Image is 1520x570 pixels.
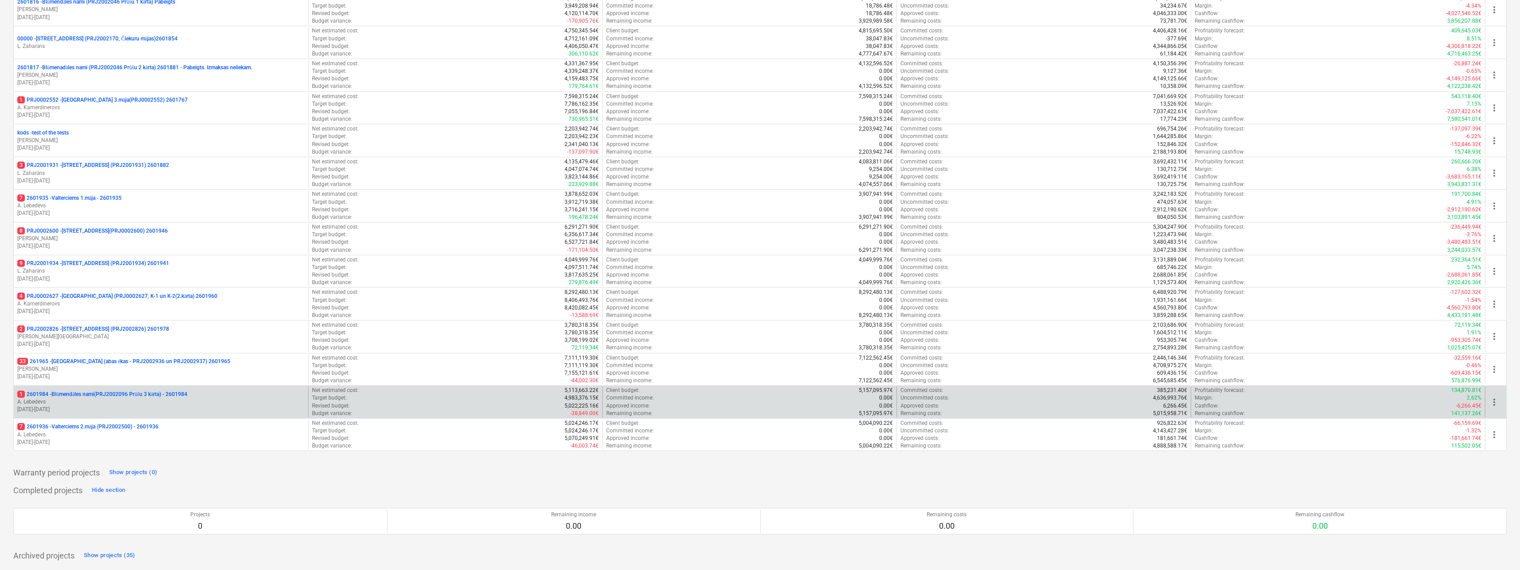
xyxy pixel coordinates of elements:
[900,115,942,123] p: Remaining costs :
[565,206,599,214] p: 3,716,241.15€
[606,75,650,83] p: Approved income :
[17,308,304,315] p: [DATE] - [DATE]
[900,133,949,140] p: Uncommitted costs :
[1489,70,1500,80] span: more_vert
[1195,2,1213,10] p: Margin :
[1153,190,1187,198] p: 3,242,183.52€
[17,325,25,332] span: 2
[565,190,599,198] p: 3,878,652.03€
[606,141,650,148] p: Approved income :
[17,267,304,275] p: L. Zaharāns
[17,260,304,282] div: 9PRJ2001934 -[STREET_ADDRESS] (PRJ2001934) 2601941L. Zaharāns[DATE]-[DATE]
[900,190,943,198] p: Committed costs :
[859,50,893,58] p: 4,777,647.67€
[1467,35,1481,43] p: 8.51%
[606,214,652,221] p: Remaining income :
[565,141,599,148] p: 2,341,040.13€
[1153,43,1187,50] p: 4,344,866.05€
[17,35,178,43] p: 00000 - [STREET_ADDRESS] (PRJ2002170, Čiekuru mājas)2601854
[17,275,304,283] p: [DATE] - [DATE]
[606,198,654,206] p: Committed income :
[1489,168,1500,178] span: more_vert
[1446,43,1481,50] p: -4,306,818.22€
[606,60,640,67] p: Client budget :
[606,158,640,166] p: Client budget :
[17,71,304,79] p: [PERSON_NAME]
[1195,27,1245,35] p: Profitability forecast :
[1476,527,1520,570] iframe: Chat Widget
[1489,135,1500,146] span: more_vert
[606,173,650,181] p: Approved income :
[82,549,138,563] button: Show projects (35)
[17,162,304,184] div: 3PRJ2001931 -[STREET_ADDRESS] (PRJ2001931) 2601882L. Zaharāns[DATE]-[DATE]
[1467,198,1481,206] p: 4.91%
[1153,133,1187,140] p: 1,644,285.86€
[1195,67,1213,75] p: Margin :
[1446,108,1481,115] p: -7,037,422.61€
[606,108,650,115] p: Approved income :
[606,115,652,123] p: Remaining income :
[17,300,304,308] p: A. Kamerdinerovs
[1451,27,1481,35] p: 409,645.03€
[569,214,599,221] p: 196,478.24€
[17,79,304,87] p: [DATE] - [DATE]
[1453,60,1481,67] p: -26,887.24€
[1163,67,1187,75] p: 9,127.36€
[900,27,943,35] p: Committed costs :
[1489,299,1500,309] span: more_vert
[312,108,350,115] p: Revised budget :
[1157,141,1187,148] p: 152,846.32€
[1450,141,1481,148] p: -152,846.32€
[312,93,359,100] p: Net estimated cost :
[900,43,939,50] p: Approved costs :
[1465,133,1481,140] p: -6.22%
[312,43,350,50] p: Revised budget :
[312,17,352,25] p: Budget variance :
[1489,397,1500,408] span: more_vert
[1447,181,1481,188] p: 3,943,831.31€
[1195,148,1245,156] p: Remaining cashflow :
[17,431,304,439] p: A. Lebedevs
[1157,125,1187,133] p: 696,754.26€
[17,6,304,13] p: [PERSON_NAME]
[1160,100,1187,108] p: 13,526.92€
[17,14,304,21] p: [DATE] - [DATE]
[1489,429,1500,440] span: more_vert
[17,340,304,348] p: [DATE] - [DATE]
[565,173,599,181] p: 3,823,144.86€
[1195,43,1219,50] p: Cashflow :
[565,133,599,140] p: 2,203,942.23€
[900,67,949,75] p: Uncommitted costs :
[17,96,188,104] p: PRJ0002552 - [GEOGRAPHIC_DATA] 3.māja(PRJ0002552) 2601767
[1195,206,1219,214] p: Cashflow :
[859,83,893,90] p: 4,132,596.52€
[312,141,350,148] p: Revised budget :
[1195,83,1245,90] p: Remaining cashflow :
[859,115,893,123] p: 7,598,315.24€
[1447,17,1481,25] p: 3,856,207.88€
[1195,190,1245,198] p: Profitability forecast :
[879,100,893,108] p: 0.00€
[17,170,304,177] p: L. Zaharāns
[606,35,654,43] p: Committed income :
[879,67,893,75] p: 0.00€
[569,50,599,58] p: 306,110.62€
[1489,4,1500,15] span: more_vert
[859,190,893,198] p: 3,907,941.99€
[17,137,304,144] p: [PERSON_NAME]
[312,115,352,123] p: Budget variance :
[1446,75,1481,83] p: -4,149,125.66€
[17,325,304,348] div: 2PRJ2002826 -[STREET_ADDRESS] (PRJ2002826) 2601978[PERSON_NAME][GEOGRAPHIC_DATA][DATE]-[DATE]
[17,365,304,373] p: [PERSON_NAME]
[17,210,304,217] p: [DATE] - [DATE]
[866,2,893,10] p: 18,786.48€
[17,391,187,398] p: 2601984 - Blūmendāles nami(PRJ2002096 Prūšu 3 kārta) - 2601984
[879,133,893,140] p: 0.00€
[900,198,949,206] p: Uncommitted costs :
[17,162,169,169] p: PRJ2001931 - [STREET_ADDRESS] (PRJ2001931) 2601882
[900,93,943,100] p: Committed costs :
[606,50,652,58] p: Remaining income :
[1451,190,1481,198] p: 191,700.84€
[17,129,69,137] p: kods - test of the tests
[879,75,893,83] p: 0.00€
